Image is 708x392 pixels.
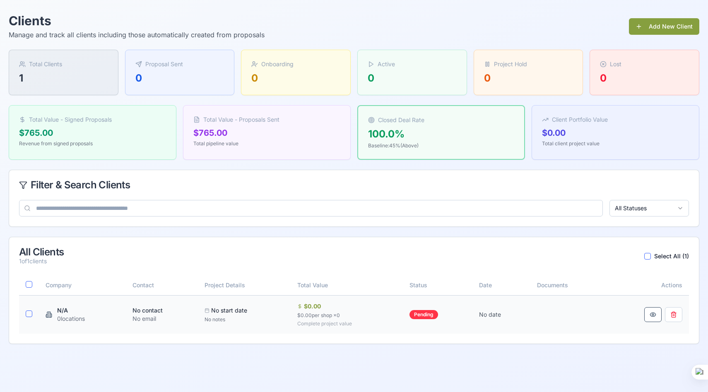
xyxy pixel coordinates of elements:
[135,60,224,68] div: Proposal Sent
[368,72,457,85] div: 0
[472,275,531,295] th: Date
[9,13,265,28] h1: Clients
[198,275,291,295] th: Project Details
[132,306,191,315] div: No contact
[19,180,689,190] div: Filter & Search Clients
[19,127,166,139] div: $765.00
[251,72,340,85] div: 0
[654,252,689,260] span: Select All ( 1 )
[9,30,265,40] p: Manage and track all clients including those automatically created from proposals
[403,275,472,295] th: Status
[205,316,284,323] div: No notes
[251,60,340,68] div: Onboarding
[205,306,284,315] div: No start date
[542,115,689,124] div: Client Portfolio Value
[542,140,689,147] p: Total client project value
[19,140,166,147] p: Revenue from signed proposals
[193,115,340,124] div: Total Value - Proposals Sent
[297,302,397,310] div: $0.00
[19,72,108,85] div: 1
[135,72,224,85] div: 0
[484,72,573,85] div: 0
[19,60,108,68] div: Total Clients
[368,60,457,68] div: Active
[629,18,699,35] button: Add New Client
[604,275,689,295] th: Actions
[57,315,85,323] div: 0 locations
[39,275,126,295] th: Company
[600,60,689,68] div: Lost
[484,60,573,68] div: Project Hold
[19,115,166,124] div: Total Value - Signed Proposals
[368,142,514,149] p: Baseline: 45 % (Above)
[193,140,340,147] p: Total pipeline value
[600,72,689,85] div: 0
[297,320,397,327] div: Complete project value
[409,310,438,319] div: Pending
[19,257,64,265] div: 1 of 1 clients
[479,310,524,319] div: No date
[57,306,85,315] div: N/A
[132,315,191,323] div: No email
[291,275,403,295] th: Total Value
[193,127,340,139] div: $765.00
[368,116,514,124] div: Closed Deal Rate
[297,312,397,319] div: $0.00 per shop × 0
[530,275,604,295] th: Documents
[126,275,198,295] th: Contact
[368,127,514,141] div: 100.0 %
[542,127,689,139] div: $0.00
[19,247,64,257] div: All Clients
